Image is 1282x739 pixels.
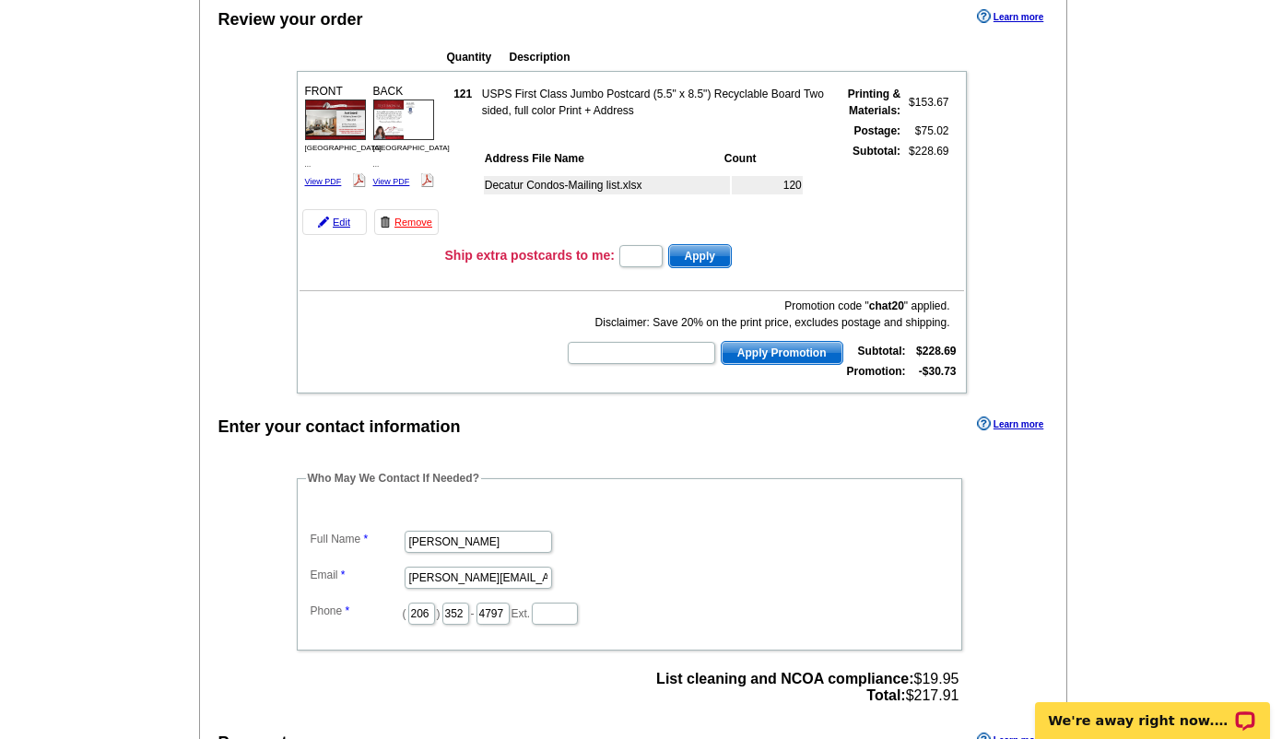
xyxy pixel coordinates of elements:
[722,342,842,364] span: Apply Promotion
[453,88,472,100] strong: 121
[481,85,829,120] td: USPS First Class Jumbo Postcard (5.5" x 8.5") Recyclable Board Two sided, full color Print + Address
[903,122,949,140] td: $75.02
[218,7,363,32] div: Review your order
[311,567,403,583] label: Email
[903,142,949,238] td: $228.69
[305,177,342,186] a: View PDF
[848,88,900,117] strong: Printing & Materials:
[853,124,900,137] strong: Postage:
[373,100,434,140] img: small-thumb.jpg
[656,671,913,686] strong: List cleaning and NCOA compliance:
[311,531,403,547] label: Full Name
[305,144,382,169] span: [GEOGRAPHIC_DATA] ...
[732,176,803,194] td: 120
[656,671,959,704] span: $19.95 $217.91
[484,176,730,194] td: Decatur Condos-Mailing list.xlsx
[977,9,1043,24] a: Learn more
[721,341,843,365] button: Apply Promotion
[373,144,450,169] span: [GEOGRAPHIC_DATA] ...
[566,298,949,331] div: Promotion code " " applied. Disclaimer: Save 20% on the print price, excludes postage and shipping.
[1023,681,1282,739] iframe: LiveChat chat widget
[374,209,439,235] a: Remove
[866,687,905,703] strong: Total:
[977,416,1043,431] a: Learn more
[305,100,366,140] img: small-thumb.jpg
[218,415,461,440] div: Enter your contact information
[445,247,615,264] h3: Ship extra postcards to me:
[919,365,957,378] strong: -$30.73
[903,85,949,120] td: $153.67
[869,299,904,312] b: chat20
[446,48,507,66] th: Quantity
[847,365,906,378] strong: Promotion:
[318,217,329,228] img: pencil-icon.gif
[352,173,366,187] img: pdf_logo.png
[302,209,367,235] a: Edit
[380,217,391,228] img: trashcan-icon.gif
[668,244,732,268] button: Apply
[302,80,369,193] div: FRONT
[853,145,900,158] strong: Subtotal:
[484,149,722,168] th: Address File Name
[669,245,731,267] span: Apply
[306,598,953,627] dd: ( ) - Ext.
[370,80,437,193] div: BACK
[311,603,403,619] label: Phone
[916,345,956,358] strong: $228.69
[509,48,846,66] th: Description
[723,149,803,168] th: Count
[306,470,481,487] legend: Who May We Contact If Needed?
[858,345,906,358] strong: Subtotal:
[420,173,434,187] img: pdf_logo.png
[373,177,410,186] a: View PDF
